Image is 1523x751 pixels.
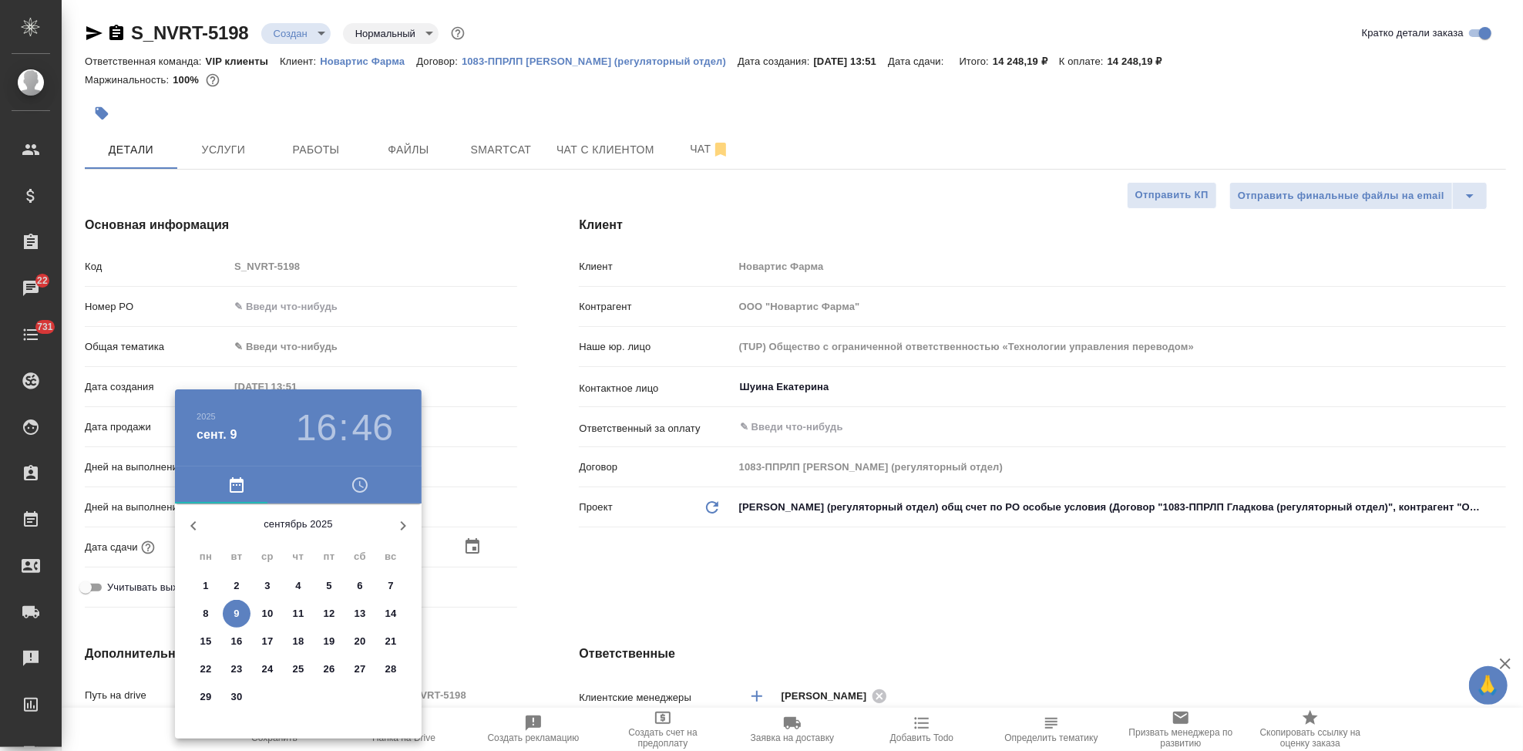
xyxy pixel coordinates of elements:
p: 23 [231,662,243,677]
button: 20 [346,628,374,655]
p: 18 [293,634,304,649]
p: 5 [326,578,331,594]
span: ср [254,549,281,564]
button: 46 [352,406,393,450]
button: 19 [315,628,343,655]
button: 3 [254,572,281,600]
span: вс [377,549,405,564]
button: 12 [315,600,343,628]
button: 16 [223,628,250,655]
p: 27 [355,662,366,677]
p: 30 [231,689,243,705]
button: 5 [315,572,343,600]
p: 17 [262,634,274,649]
p: 13 [355,606,366,621]
p: 25 [293,662,304,677]
button: 2 [223,572,250,600]
p: 14 [385,606,397,621]
h3: : [338,406,348,450]
button: 4 [284,572,312,600]
p: 2 [234,578,239,594]
p: 7 [388,578,393,594]
span: вт [223,549,250,564]
button: 23 [223,655,250,683]
p: 15 [200,634,212,649]
button: 1 [192,572,220,600]
button: 28 [377,655,405,683]
p: 20 [355,634,366,649]
p: 16 [231,634,243,649]
button: 29 [192,683,220,711]
p: 28 [385,662,397,677]
span: сб [346,549,374,564]
button: 2025 [197,412,216,421]
button: 27 [346,655,374,683]
p: 26 [324,662,335,677]
button: 16 [296,406,337,450]
span: пт [315,549,343,564]
button: 22 [192,655,220,683]
button: 15 [192,628,220,655]
p: 29 [200,689,212,705]
p: 8 [203,606,208,621]
p: 1 [203,578,208,594]
p: 9 [234,606,239,621]
button: 17 [254,628,281,655]
button: 18 [284,628,312,655]
button: 21 [377,628,405,655]
button: 30 [223,683,250,711]
p: 11 [293,606,304,621]
button: 13 [346,600,374,628]
p: 12 [324,606,335,621]
span: пн [192,549,220,564]
p: 10 [262,606,274,621]
button: 24 [254,655,281,683]
button: 9 [223,600,250,628]
button: 25 [284,655,312,683]
button: 7 [377,572,405,600]
p: 3 [264,578,270,594]
button: 8 [192,600,220,628]
button: сент. 9 [197,426,237,444]
p: 22 [200,662,212,677]
button: 14 [377,600,405,628]
button: 11 [284,600,312,628]
p: 19 [324,634,335,649]
p: сентябрь 2025 [212,517,385,532]
p: 6 [357,578,362,594]
p: 24 [262,662,274,677]
button: 10 [254,600,281,628]
span: чт [284,549,312,564]
p: 4 [295,578,301,594]
p: 21 [385,634,397,649]
button: 26 [315,655,343,683]
button: 6 [346,572,374,600]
